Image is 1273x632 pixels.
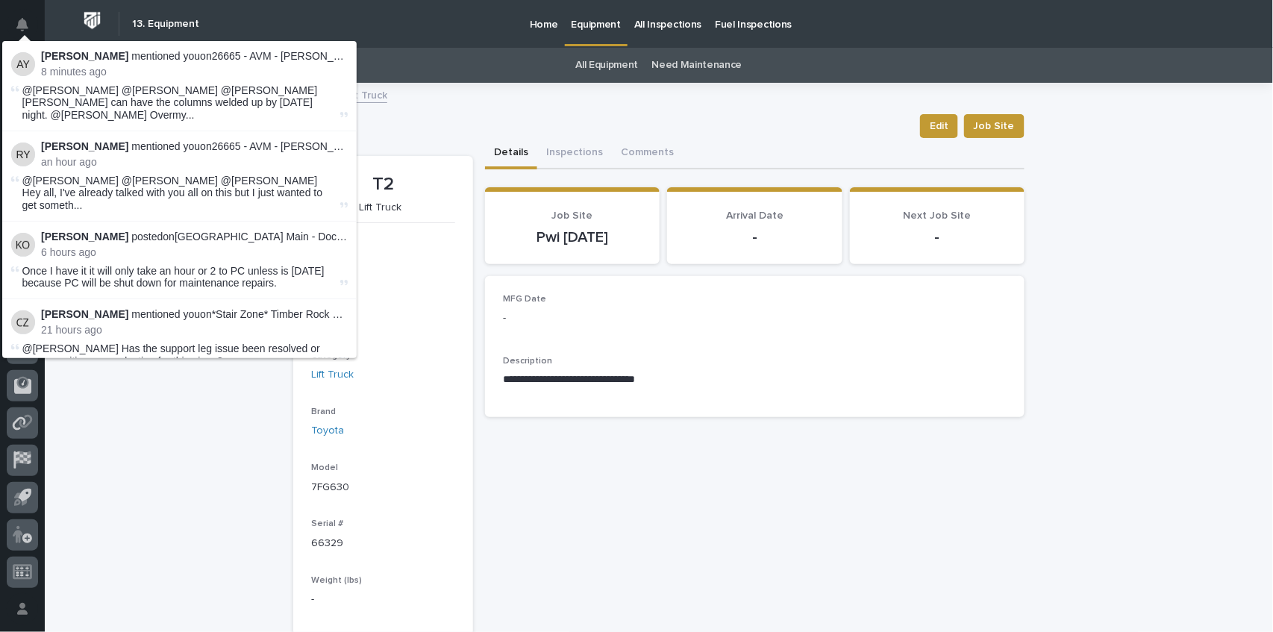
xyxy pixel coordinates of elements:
[22,175,337,212] span: @[PERSON_NAME] @[PERSON_NAME] @[PERSON_NAME] Hey all, I've already talked with you all on this bu...
[537,138,612,169] button: Inspections
[726,210,783,221] span: Arrival Date
[311,423,344,439] a: Toyota
[41,50,128,62] strong: [PERSON_NAME]
[685,228,824,246] p: -
[311,367,354,383] a: Lift Truck
[41,156,348,169] p: an hour ago
[41,50,348,63] p: mentioned you on 26665 - AVM - [PERSON_NAME] :
[503,295,546,304] span: MFG Date
[974,119,1015,134] span: Job Site
[41,308,128,320] strong: [PERSON_NAME]
[78,7,106,34] img: Workspace Logo
[11,143,35,166] img: Riley Youngman
[612,138,683,169] button: Comments
[22,265,325,290] span: Once I have it it will only take an hour or 2 to PC unless is [DATE] because PC will be shut down...
[311,311,455,327] p: T2
[311,592,455,607] p: -
[485,138,537,169] button: Details
[575,48,638,83] a: All Equipment
[19,18,38,42] div: Notifications
[552,210,593,221] span: Job Site
[41,231,348,243] p: posted on [GEOGRAPHIC_DATA] Main - Dock Rails :
[311,480,455,495] p: 7FG630
[22,84,337,122] span: @[PERSON_NAME] @[PERSON_NAME] @[PERSON_NAME] [PERSON_NAME] can have the columns welded up by [DAT...
[651,48,742,83] a: Need Maintenance
[311,201,449,214] p: Lift Truck
[11,310,35,334] img: Cole Ziegler
[503,228,642,246] p: Pwi [DATE]
[311,576,362,585] span: Weight (lbs)
[311,519,343,528] span: Serial #
[920,114,958,138] button: Edit
[311,463,338,472] span: Model
[41,324,348,337] p: 21 hours ago
[7,9,38,40] button: Notifications
[41,140,348,153] p: mentioned you on 26665 - AVM - [PERSON_NAME] :
[503,310,746,326] p: -
[903,210,971,221] span: Next Job Site
[11,233,35,257] img: Ken Overmyer
[41,308,348,321] p: mentioned you on *Stair Zone* Timber Rock Construction - Stair & Catwalk :
[868,228,1007,246] p: -
[930,119,948,134] span: Edit
[11,52,35,76] img: Adam Yutzy
[311,351,351,360] span: Category
[311,536,455,551] p: 66329
[311,407,336,416] span: Brand
[503,357,552,366] span: Description
[964,114,1025,138] button: Job Site
[41,66,348,78] p: 8 minutes ago
[41,246,348,259] p: 6 hours ago
[132,18,199,31] h2: 13. Equipment
[22,342,320,367] span: @[PERSON_NAME] Has the support leg issue been resolved or are we waiting on production for this p...
[41,140,128,152] strong: [PERSON_NAME]
[311,174,455,195] p: T2
[41,231,128,243] strong: [PERSON_NAME]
